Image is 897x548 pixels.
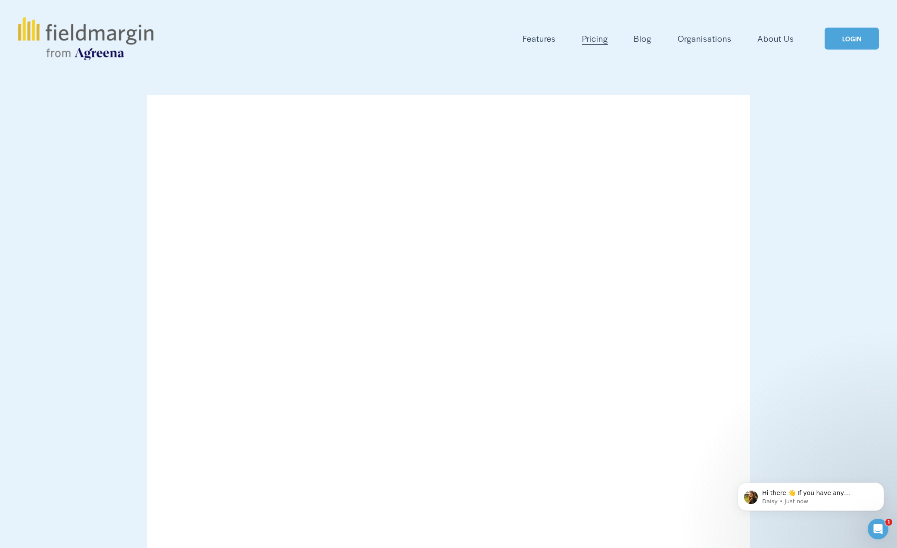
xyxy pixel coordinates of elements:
[678,31,732,46] a: Organisations
[523,32,556,45] span: Features
[885,519,892,526] span: 1
[582,31,608,46] a: Pricing
[868,519,888,539] iframe: Intercom live chat
[634,31,651,46] a: Blog
[523,31,556,46] a: folder dropdown
[825,28,879,50] a: LOGIN
[18,17,153,60] img: fieldmargin.com
[757,31,794,46] a: About Us
[725,464,897,525] iframe: Intercom notifications message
